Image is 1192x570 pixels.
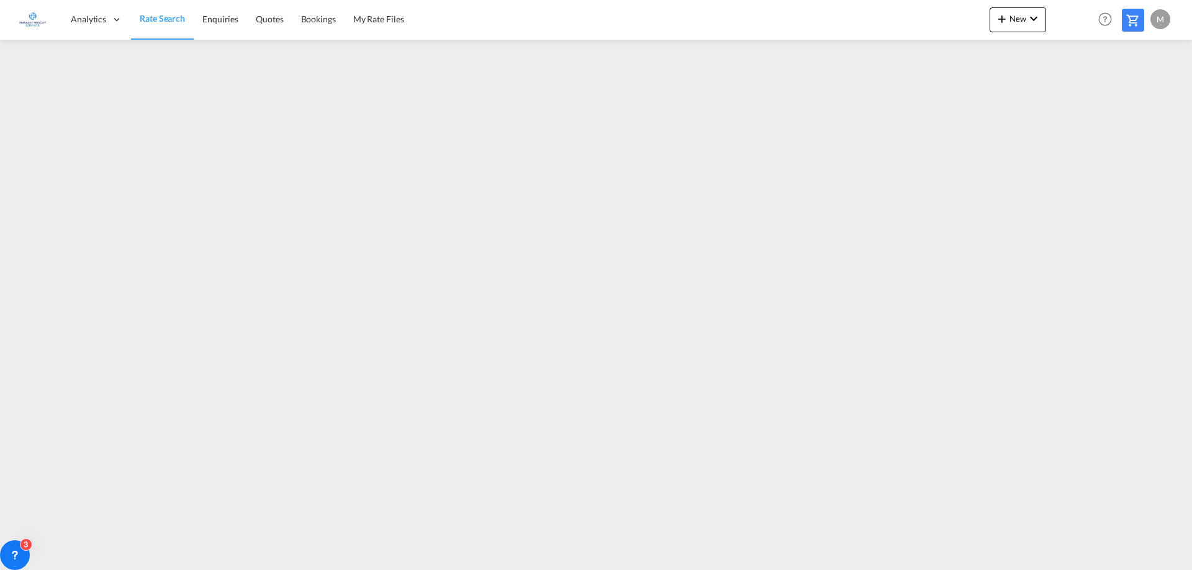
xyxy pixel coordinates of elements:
[1095,9,1116,30] span: Help
[990,7,1046,32] button: icon-plus 400-fgNewicon-chevron-down
[1150,9,1170,29] div: M
[995,11,1009,26] md-icon: icon-plus 400-fg
[140,13,185,24] span: Rate Search
[19,6,47,33] img: 6a2c35f0b7c411ef99d84d375d6e7407.jpg
[1026,11,1041,26] md-icon: icon-chevron-down
[71,13,106,25] span: Analytics
[202,14,238,24] span: Enquiries
[1095,9,1122,31] div: Help
[353,14,404,24] span: My Rate Files
[995,14,1041,24] span: New
[301,14,336,24] span: Bookings
[256,14,283,24] span: Quotes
